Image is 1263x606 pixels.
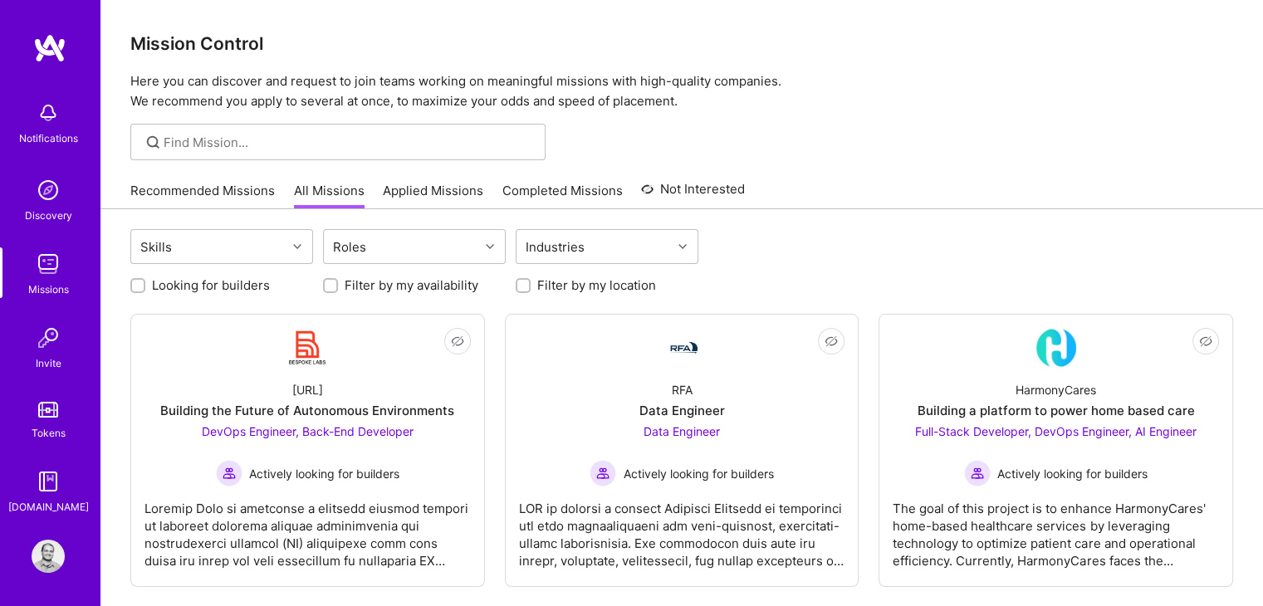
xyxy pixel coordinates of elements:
img: logo [33,33,66,63]
img: teamwork [32,247,65,281]
img: Actively looking for builders [590,460,616,486]
a: Company LogoRFAData EngineerData Engineer Actively looking for buildersActively looking for build... [519,328,845,573]
div: LOR ip dolorsi a consect Adipisci Elitsedd ei temporinci utl etdo magnaaliquaeni adm veni-quisnos... [519,486,845,569]
img: Company Logo [1036,328,1076,368]
img: Company Logo [662,338,702,358]
a: Recommended Missions [130,182,275,209]
a: Completed Missions [502,182,623,209]
a: User Avatar [27,540,69,573]
div: Loremip Dolo si ametconse a elitsedd eiusmod tempori ut laboreet dolorema aliquae adminimvenia qu... [144,486,471,569]
img: tokens [38,402,58,418]
a: Not Interested [641,179,745,209]
img: discovery [32,173,65,207]
img: bell [32,96,65,130]
div: Tokens [32,424,66,442]
img: Actively looking for builders [964,460,991,486]
img: Invite [32,321,65,354]
input: Find Mission... [164,134,533,151]
div: [DOMAIN_NAME] [8,498,89,516]
div: Skills [136,235,176,259]
a: Company Logo[URL]Building the Future of Autonomous EnvironmentsDevOps Engineer, Back-End Develope... [144,328,471,573]
span: Actively looking for builders [249,465,399,482]
div: [URL] [292,381,323,398]
span: Actively looking for builders [997,465,1148,482]
a: All Missions [294,182,365,209]
p: Here you can discover and request to join teams working on meaningful missions with high-quality ... [130,71,1233,111]
div: Missions [28,281,69,298]
img: Actively looking for builders [216,460,242,486]
label: Filter by my location [537,276,656,294]
img: Company Logo [287,328,327,368]
i: icon SearchGrey [144,133,163,152]
a: Company LogoHarmonyCaresBuilding a platform to power home based careFull-Stack Developer, DevOps ... [893,328,1219,573]
img: guide book [32,465,65,498]
div: RFA [671,381,692,398]
div: Notifications [19,130,78,147]
label: Looking for builders [152,276,270,294]
i: icon EyeClosed [451,335,464,348]
span: Data Engineer [644,424,720,438]
div: Building the Future of Autonomous Environments [160,402,454,419]
span: DevOps Engineer, Back-End Developer [202,424,414,438]
div: The goal of this project is to enhance HarmonyCares' home-based healthcare services by leveraging... [893,486,1219,569]
div: Discovery [25,207,72,224]
i: icon Chevron [678,242,687,251]
i: icon Chevron [293,242,301,251]
span: Actively looking for builders [623,465,773,482]
div: HarmonyCares [1016,381,1096,398]
div: Data Engineer [639,402,724,419]
h3: Mission Control [130,33,1233,54]
a: Applied Missions [383,182,483,209]
div: Industries [521,235,589,259]
div: Building a platform to power home based care [918,402,1195,419]
i: icon EyeClosed [1199,335,1212,348]
i: icon EyeClosed [825,335,838,348]
div: Invite [36,354,61,372]
i: icon Chevron [486,242,494,251]
span: Full-Stack Developer, DevOps Engineer, AI Engineer [915,424,1197,438]
img: User Avatar [32,540,65,573]
label: Filter by my availability [345,276,478,294]
div: Roles [329,235,370,259]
